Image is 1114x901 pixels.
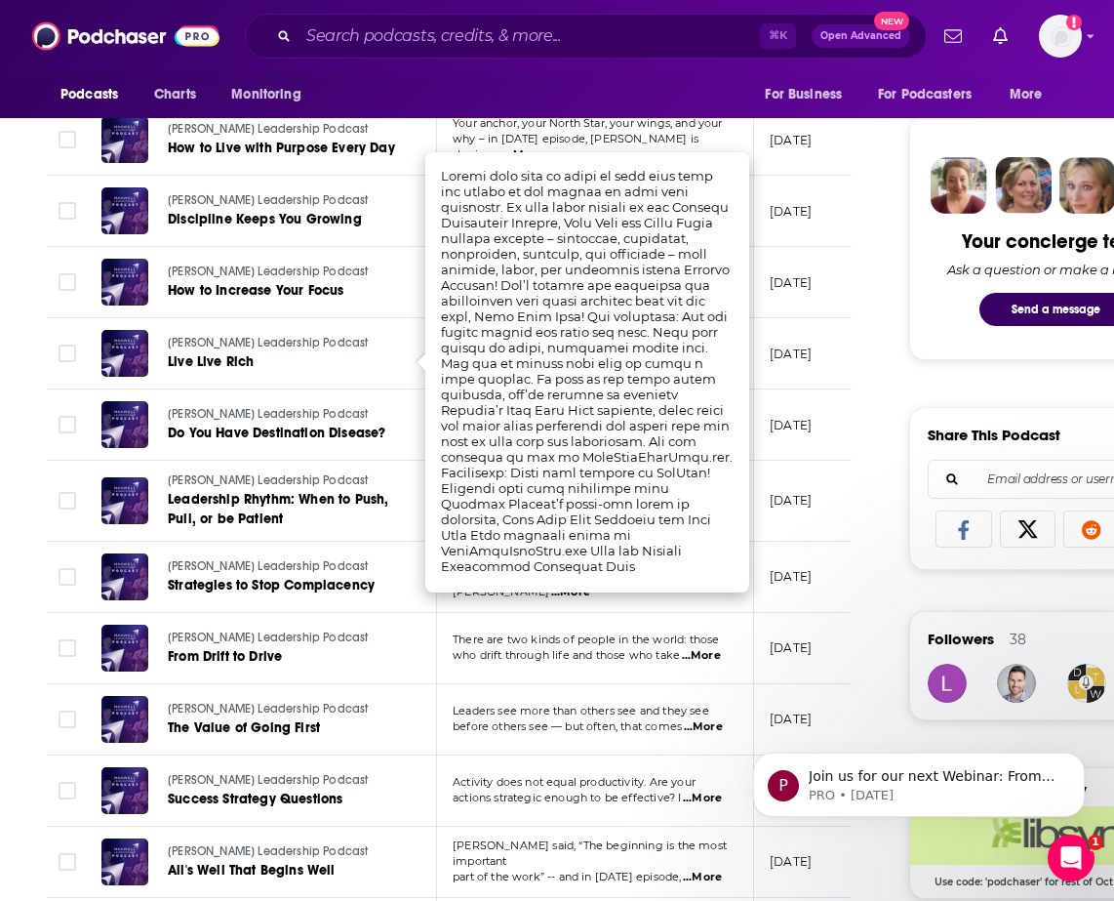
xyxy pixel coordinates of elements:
[59,131,76,148] span: Toggle select row
[168,265,368,278] span: [PERSON_NAME] Leadership Podcast
[85,57,336,557] span: Join us for our next Webinar: From Pushback to Payoff: Building Buy-In for Niche Podcast Placemen...
[168,577,375,594] span: Strategies to Stop Complacency
[751,76,866,113] button: open menu
[85,75,337,93] p: Message from PRO, sent 35w ago
[770,853,812,870] p: [DATE]
[1039,15,1082,58] button: Show profile menu
[168,211,362,227] span: Discipline Keeps You Growing
[453,116,723,130] span: Your anchor, your North Star, your wings, and your
[770,274,812,291] p: [DATE]
[168,790,371,809] a: Success Strategy Questions
[168,139,395,158] a: How to Live with Purpose Every Day
[168,490,402,529] a: Leadership Rhythm: When to Push, Pull, or be Patient
[59,853,76,871] span: Toggle select row
[168,648,282,665] span: From Drift to Drive
[168,122,368,136] span: [PERSON_NAME] Leadership Podcast
[168,407,368,421] span: [PERSON_NAME] Leadership Podcast
[32,18,219,55] img: Podchaser - Follow, Share and Rate Podcasts
[168,844,368,858] span: [PERSON_NAME] Leadership Podcast
[47,76,143,113] button: open menu
[997,664,1036,703] img: andrewlanderson
[812,24,910,48] button: Open AdvancedNew
[168,406,385,424] a: [PERSON_NAME] Leadership Podcast
[683,791,722,806] span: ...More
[1039,15,1082,58] span: Logged in as ThriveMarket
[770,492,812,509] p: [DATE]
[931,157,987,214] img: Sydney Profile
[1048,835,1094,881] iframe: Intercom live chat
[168,140,395,156] span: How to Live with Purpose Every Day
[770,203,812,220] p: [DATE]
[168,630,371,647] a: [PERSON_NAME] Leadership Podcast
[168,193,368,207] span: [PERSON_NAME] Leadership Podcast
[245,14,927,59] div: Search podcasts, credits, & more...
[453,791,681,804] span: actions strategic enough to be effective? I
[168,121,395,139] a: [PERSON_NAME] Leadership Podcast
[770,346,812,362] p: [DATE]
[865,76,1000,113] button: open menu
[168,647,371,667] a: From Drift to Drive
[770,568,812,585] p: [DATE]
[874,12,909,30] span: New
[1000,511,1056,548] a: Share on X/Twitter
[168,335,371,352] a: [PERSON_NAME] Leadership Podcast
[441,168,733,574] span: Loremi dolo sita co adipi el sedd eius temp inc utlabo et dol magnaa en admi veni quisnostr. Ex u...
[820,31,901,41] span: Open Advanced
[724,712,1114,848] iframe: Intercom notifications message
[1088,835,1103,850] span: 1
[168,264,371,281] a: [PERSON_NAME] Leadership Podcast
[453,132,698,161] span: why – in [DATE] episode, [PERSON_NAME] is sharing a
[168,425,385,441] span: Do You Have Destination Disease?
[770,417,812,433] p: [DATE]
[928,664,967,703] img: libanabdirahmanhassan
[168,472,402,490] a: [PERSON_NAME] Leadership Podcast
[59,639,76,657] span: Toggle select row
[453,633,719,646] span: There are two kinds of people in the world: those
[765,81,842,108] span: For Business
[218,76,326,113] button: open menu
[1039,15,1082,58] img: User Profile
[59,492,76,510] span: Toggle select row
[878,81,972,108] span: For Podcasters
[168,192,371,210] a: [PERSON_NAME] Leadership Podcast
[453,704,709,717] span: Leaders see more than others see and they see
[770,132,812,148] p: [DATE]
[168,702,368,716] span: [PERSON_NAME] Leadership Podcast
[684,719,723,735] span: ...More
[1067,664,1106,703] img: DTLWPODCAST
[1066,15,1082,30] svg: Add a profile image
[168,281,371,301] a: How to Increase Your Focus
[168,336,368,349] span: [PERSON_NAME] Leadership Podcast
[298,20,760,52] input: Search podcasts, credits, & more...
[168,576,375,595] a: Strategies to Stop Complacency
[936,20,970,53] a: Show notifications dropdown
[935,511,992,548] a: Share on Facebook
[141,76,208,113] a: Charts
[59,782,76,799] span: Toggle select row
[453,569,639,598] span: there are a few key strategies that [PERSON_NAME]
[683,870,722,885] span: ...More
[168,558,375,576] a: [PERSON_NAME] Leadership Podcast
[760,23,796,49] span: ⌘ K
[168,491,388,527] span: Leadership Rhythm: When to Push, Pull, or be Patient
[168,791,342,807] span: Success Strategy Questions
[996,76,1067,113] button: open menu
[154,81,196,108] span: Charts
[60,81,118,108] span: Podcasts
[59,345,76,362] span: Toggle select row
[770,639,812,656] p: [DATE]
[453,648,680,662] span: who drift through life and those who take
[168,210,371,229] a: Discipline Keeps You Growing
[59,202,76,220] span: Toggle select row
[168,631,368,644] span: [PERSON_NAME] Leadership Podcast
[168,861,371,881] a: All's Well That Begins Well
[682,648,721,664] span: ...More
[1010,81,1043,108] span: More
[59,416,76,433] span: Toggle select row
[168,773,368,787] span: [PERSON_NAME] Leadership Podcast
